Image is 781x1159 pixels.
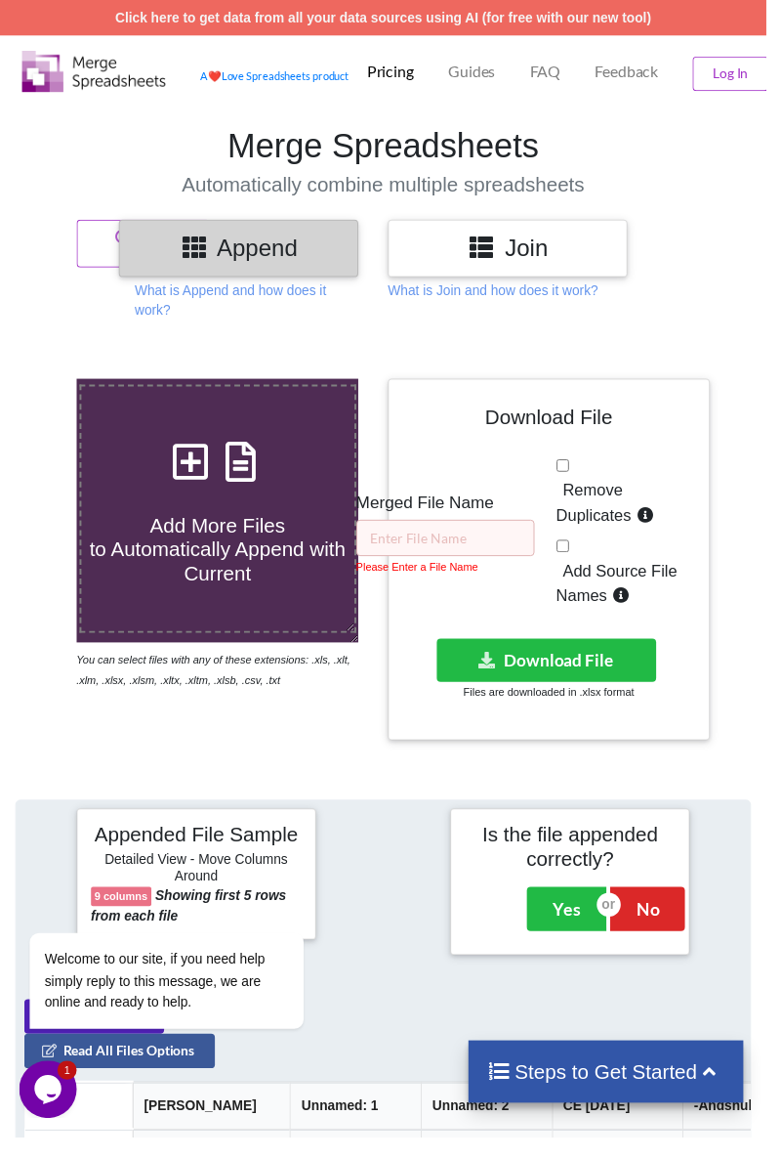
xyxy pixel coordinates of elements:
th: CE [DATE] [561,1103,695,1151]
img: Logo.png [22,52,169,94]
small: Files are downloaded in .xlsx format [473,700,646,711]
p: Pricing [374,64,422,84]
button: Reset Append [78,224,214,273]
input: Enter File Name [363,530,545,567]
span: Add More Files to Automatically Append with Current [91,524,351,595]
a: AheartLove Spreadsheets product [204,71,355,84]
iframe: chat widget [20,1081,82,1139]
span: Remove Duplicates [567,491,643,535]
h4: Download File [410,401,709,456]
th: Unnamed: 1 [295,1103,429,1151]
small: Please Enter a File Name [363,572,487,583]
th: Unnamed: 2 [429,1103,562,1151]
span: Add Source File Names [567,573,690,617]
iframe: chat widget [20,774,371,1071]
p: What is Append and how does it work? [138,286,366,325]
span: heart [212,71,226,84]
h4: Is the file appended correctly? [473,838,688,887]
p: What is Join and how does it work? [395,286,609,306]
p: FAQ [540,64,571,84]
button: Download File [445,651,669,695]
h3: Join [410,238,625,267]
a: Click here to get data from all your data sources using AI (for free with our new tool) [117,10,664,25]
i: You can select files with any of these extensions: .xls, .xlt, .xlm, .xlsx, .xlsm, .xltx, .xltm, ... [78,666,357,699]
h4: Steps to Get Started [497,1080,738,1104]
button: Yes [537,904,618,949]
span: Feedback [606,65,671,81]
th: [PERSON_NAME] [135,1103,295,1151]
p: Guides [457,64,505,84]
h5: Merged File Name [363,502,545,523]
button: No [622,904,698,949]
h3: Append [136,238,350,267]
